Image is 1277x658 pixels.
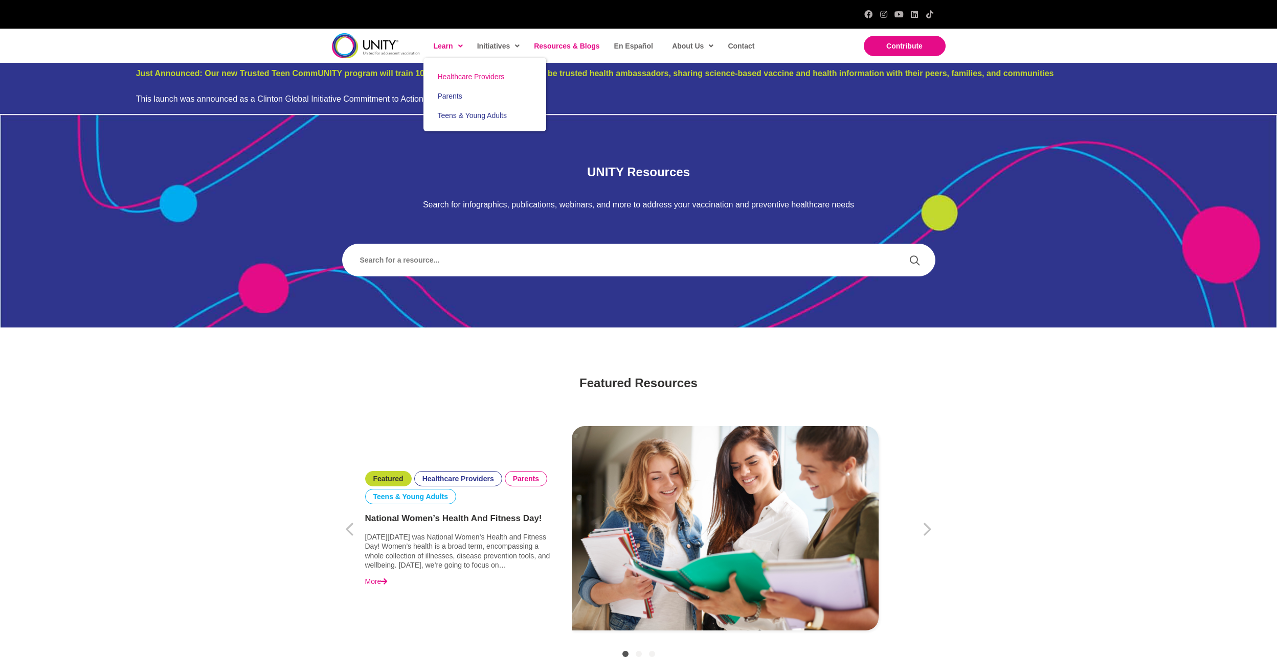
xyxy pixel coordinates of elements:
span: Learn [434,38,463,54]
a: Healthcare Providers [422,474,494,483]
a: Teens & Young Adults [373,492,449,501]
span: En Español [614,42,653,50]
p: Search for infographics, publications, webinars, and more to address your vaccination and prevent... [342,200,935,210]
img: unity-logo-dark [332,33,420,58]
div: Item 1 of 3 [342,413,935,643]
a: YouTube [895,10,903,18]
a: TikTok [926,10,934,18]
a: Facebook [864,10,872,18]
span: About Us [672,38,713,54]
a: Parents [423,86,546,106]
span: Contact [728,42,754,50]
a: National Women’s Health and Fitness Day! [365,512,554,525]
span: Contribute [886,42,923,50]
a: Just Announced: Our new Trusted Teen CommUNITY program will train 10,000 teen leaders nationwide ... [136,69,1054,78]
a: Parents [513,474,539,483]
a: Featured [373,474,404,483]
span: UNITY Resources [587,165,690,179]
p: [DATE][DATE] was National Women’s Health and Fitness Day! Women’s health is a broad term, encompa... [365,532,554,570]
form: Search form [352,248,904,272]
span: Resources & Blogs [534,42,599,50]
img: education-is-the-way-for-success-9GX7T4V-scaled.jpg [572,426,879,630]
a: Teens & Young Adults [423,106,546,125]
a: En Español [609,34,657,58]
a: Resources & Blogs [529,34,603,58]
a: Healthcare Providers [423,67,546,86]
a: LinkedIn [910,10,918,18]
a: Instagram [880,10,888,18]
span: Healthcare Providers [438,73,505,81]
span: Initiatives [477,38,520,54]
span: Teens & Young Adults [438,111,507,120]
a: Contact [723,34,758,58]
span: Featured Resources [579,376,698,390]
a: More [365,577,388,586]
a: About Us [667,34,718,58]
span: Parents [438,92,462,100]
div: This launch was announced as a Clinton Global Initiative Commitment to Action. Stay tuned to lear... [136,94,1141,104]
a: Contribute [864,36,946,56]
input: Search input [352,248,899,272]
